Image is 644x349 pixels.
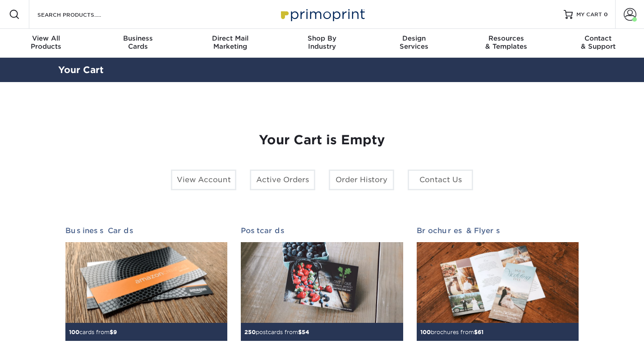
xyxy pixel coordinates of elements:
[184,34,276,42] span: Direct Mail
[69,329,79,335] span: 100
[65,133,579,148] h1: Your Cart is Empty
[92,34,184,51] div: Cards
[69,329,117,335] small: cards from
[552,34,644,51] div: & Support
[420,329,483,335] small: brochures from
[460,29,552,58] a: Resources& Templates
[368,29,460,58] a: DesignServices
[460,34,552,42] span: Resources
[58,64,104,75] a: Your Cart
[417,226,579,235] h2: Brochures & Flyers
[576,11,602,18] span: MY CART
[276,34,368,42] span: Shop By
[417,242,579,323] img: Brochures & Flyers
[37,9,124,20] input: SEARCH PRODUCTS.....
[184,29,276,58] a: Direct MailMarketing
[244,329,309,335] small: postcards from
[478,329,483,335] span: 61
[184,34,276,51] div: Marketing
[368,34,460,42] span: Design
[368,34,460,51] div: Services
[250,170,315,190] a: Active Orders
[171,170,236,190] a: View Account
[241,242,403,323] img: Postcards
[65,226,227,235] h2: Business Cards
[604,11,608,18] span: 0
[92,29,184,58] a: BusinessCards
[420,329,431,335] span: 100
[92,34,184,42] span: Business
[302,329,309,335] span: 54
[276,29,368,58] a: Shop ByIndustry
[110,329,113,335] span: $
[408,170,473,190] a: Contact Us
[244,329,256,335] span: 250
[460,34,552,51] div: & Templates
[276,34,368,51] div: Industry
[298,329,302,335] span: $
[329,170,394,190] a: Order History
[552,34,644,42] span: Contact
[474,329,478,335] span: $
[65,242,227,323] img: Business Cards
[113,329,117,335] span: 9
[241,226,403,235] h2: Postcards
[277,5,367,24] img: Primoprint
[552,29,644,58] a: Contact& Support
